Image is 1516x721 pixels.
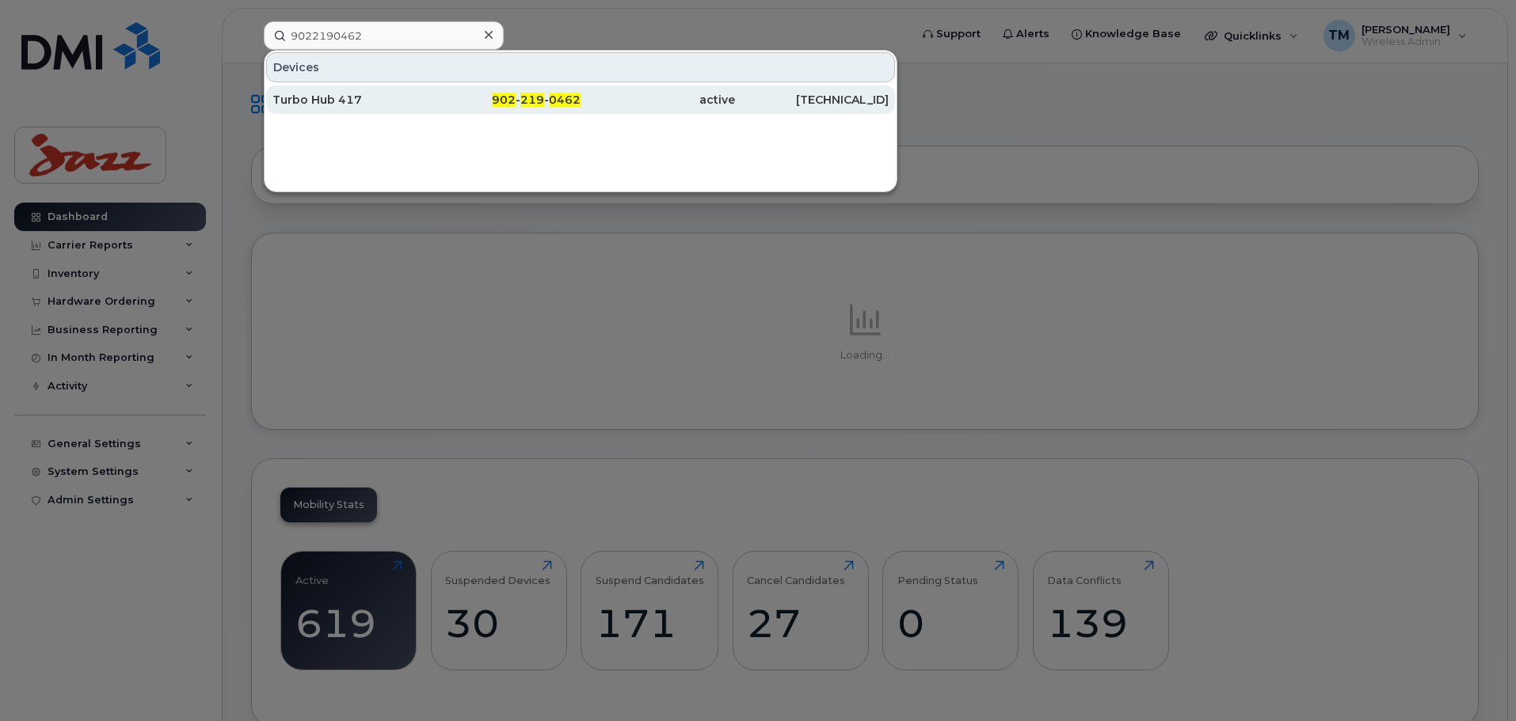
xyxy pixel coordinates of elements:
[735,92,889,108] div: [TECHNICAL_ID]
[266,52,895,82] div: Devices
[549,93,581,107] span: 0462
[427,92,581,108] div: - -
[492,93,516,107] span: 902
[266,85,895,114] a: Turbo Hub 417902-219-0462active[TECHNICAL_ID]
[581,92,735,108] div: active
[272,92,427,108] div: Turbo Hub 417
[520,93,544,107] span: 219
